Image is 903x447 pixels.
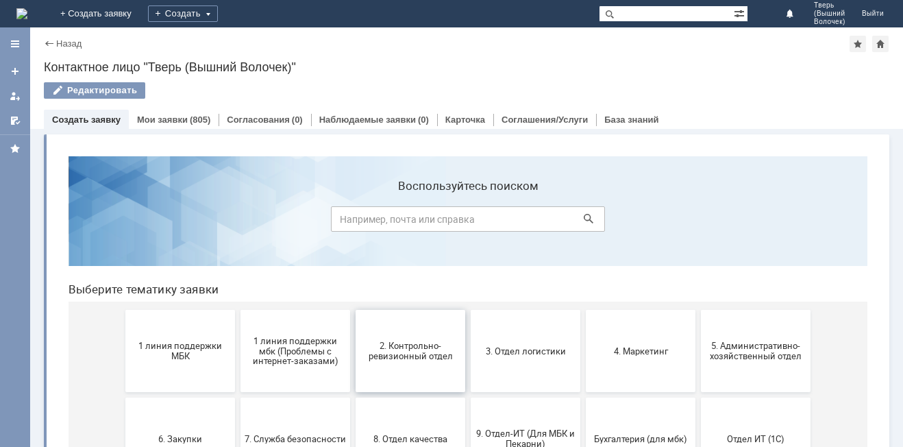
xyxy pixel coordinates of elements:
span: 2. Контрольно-ревизионный отдел [302,195,404,216]
label: Воспользуйтесь поиском [273,34,547,47]
a: Создать заявку [4,60,26,82]
a: База знаний [604,114,658,125]
span: Бухгалтерия (для мбк) [532,288,634,298]
div: Создать [148,5,218,22]
button: Бухгалтерия (для мбк) [528,252,638,335]
span: Тверь [814,1,845,10]
span: 3. Отдел логистики [417,200,519,210]
div: Контактное лицо "Тверь (Вышний Волочек)" [44,60,889,74]
a: Мои заявки [137,114,188,125]
span: Отдел-ИТ (Офис) [187,376,288,386]
button: 6. Закупки [68,252,177,335]
a: Соглашения/Услуги [502,114,588,125]
span: [PERSON_NAME]. Услуги ИТ для МБК (оформляет L1) [647,365,749,396]
header: Выберите тематику заявки [11,137,810,151]
div: (0) [292,114,303,125]
a: Перейти на домашнюю страницу [16,8,27,19]
button: [PERSON_NAME]. Услуги ИТ для МБК (оформляет L1) [643,340,753,422]
span: 5. Административно-хозяйственный отдел [647,195,749,216]
a: Наблюдаемые заявки [319,114,416,125]
div: (805) [190,114,210,125]
span: (Вышний [814,10,845,18]
span: 7. Служба безопасности [187,288,288,298]
span: Волочек) [814,18,845,26]
a: Мои согласования [4,110,26,132]
button: Отдел-ИТ (Битрикс24 и CRM) [68,340,177,422]
span: 4. Маркетинг [532,200,634,210]
a: Карточка [445,114,485,125]
span: Финансовый отдел [302,376,404,386]
button: 8. Отдел качества [298,252,408,335]
span: 9. Отдел-ИТ (Для МБК и Пекарни) [417,283,519,304]
img: logo [16,8,27,19]
a: Создать заявку [52,114,121,125]
button: 3. Отдел логистики [413,165,523,247]
button: 1 линия поддержки мбк (Проблемы с интернет-заказами) [183,165,293,247]
div: Сделать домашней страницей [872,36,889,52]
button: Франчайзинг [413,340,523,422]
span: Отдел-ИТ (Битрикс24 и CRM) [72,371,173,391]
div: (0) [418,114,429,125]
span: Франчайзинг [417,376,519,386]
span: 1 линия поддержки мбк (Проблемы с интернет-заказами) [187,190,288,221]
button: 5. Административно-хозяйственный отдел [643,165,753,247]
button: 7. Служба безопасности [183,252,293,335]
span: 1 линия поддержки МБК [72,195,173,216]
button: 2. Контрольно-ревизионный отдел [298,165,408,247]
input: Например, почта или справка [273,61,547,86]
button: Это соглашение не активно! [528,340,638,422]
button: 1 линия поддержки МБК [68,165,177,247]
button: 9. Отдел-ИТ (Для МБК и Пекарни) [413,252,523,335]
span: Это соглашение не активно! [532,371,634,391]
button: Отдел-ИТ (Офис) [183,340,293,422]
span: 6. Закупки [72,288,173,298]
button: Отдел ИТ (1С) [643,252,753,335]
button: 4. Маркетинг [528,165,638,247]
span: Отдел ИТ (1С) [647,288,749,298]
a: Мои заявки [4,85,26,107]
button: Финансовый отдел [298,340,408,422]
span: Расширенный поиск [734,6,747,19]
span: 8. Отдел качества [302,288,404,298]
a: Назад [56,38,82,49]
div: Добавить в избранное [850,36,866,52]
a: Согласования [227,114,290,125]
